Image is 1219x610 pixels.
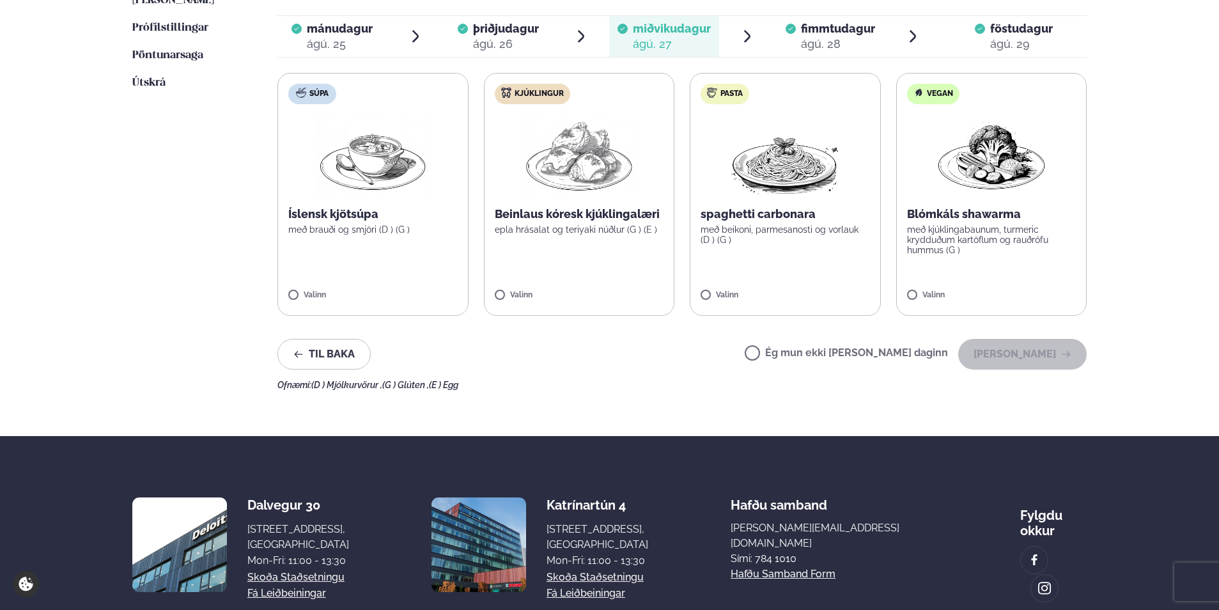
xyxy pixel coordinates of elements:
span: Kjúklingur [515,89,564,99]
span: Útskrá [132,77,166,88]
img: Soup.png [316,114,429,196]
a: Skoða staðsetningu [547,570,644,585]
img: Chicken-thighs.png [523,114,635,196]
a: image alt [1031,575,1058,602]
a: image alt [1021,547,1048,574]
span: miðvikudagur [633,22,711,35]
div: Ofnæmi: [277,380,1087,390]
span: Vegan [927,89,953,99]
p: Íslensk kjötsúpa [288,207,458,222]
button: [PERSON_NAME] [958,339,1087,370]
p: Blómkáls shawarma [907,207,1076,222]
a: Fá leiðbeiningar [247,586,326,601]
img: Vegan.svg [913,88,924,98]
a: Pöntunarsaga [132,48,203,63]
div: ágú. 27 [633,36,711,52]
div: [STREET_ADDRESS], [GEOGRAPHIC_DATA] [547,522,648,552]
div: Katrínartún 4 [547,497,648,513]
div: Fylgdu okkur [1020,497,1087,538]
p: spaghetti carbonara [701,207,870,222]
span: Súpa [309,89,329,99]
p: Beinlaus kóresk kjúklingalæri [495,207,664,222]
span: (G ) Glúten , [382,380,429,390]
div: ágú. 25 [307,36,373,52]
span: (D ) Mjólkurvörur , [311,380,382,390]
p: með kjúklingabaunum, turmeric krydduðum kartöflum og rauðrófu hummus (G ) [907,224,1076,255]
div: ágú. 28 [801,36,875,52]
p: epla hrásalat og teriyaki núðlur (G ) (E ) [495,224,664,235]
img: soup.svg [296,88,306,98]
a: Hafðu samband form [731,567,835,582]
img: Spagetti.png [729,114,841,196]
span: Prófílstillingar [132,22,208,33]
p: Sími: 784 1010 [731,551,938,567]
a: Fá leiðbeiningar [547,586,625,601]
button: Til baka [277,339,371,370]
img: image alt [431,497,526,592]
img: image alt [1027,553,1041,568]
div: Mon-Fri: 11:00 - 13:30 [247,553,349,568]
div: ágú. 29 [990,36,1053,52]
img: image alt [1037,581,1052,596]
img: Vegan.png [935,114,1048,196]
a: [PERSON_NAME][EMAIL_ADDRESS][DOMAIN_NAME] [731,520,938,551]
div: Dalvegur 30 [247,497,349,513]
img: image alt [132,497,227,592]
img: chicken.svg [501,88,511,98]
span: mánudagur [307,22,373,35]
a: Skoða staðsetningu [247,570,345,585]
span: Pasta [720,89,743,99]
span: Hafðu samband [731,487,827,513]
p: með brauði og smjöri (D ) (G ) [288,224,458,235]
div: [STREET_ADDRESS], [GEOGRAPHIC_DATA] [247,522,349,552]
span: fimmtudagur [801,22,875,35]
p: með beikoni, parmesanosti og vorlauk (D ) (G ) [701,224,870,245]
div: ágú. 26 [473,36,539,52]
a: Cookie settings [13,571,39,597]
a: Prófílstillingar [132,20,208,36]
span: (E ) Egg [429,380,458,390]
span: þriðjudagur [473,22,539,35]
img: pasta.svg [707,88,717,98]
span: föstudagur [990,22,1053,35]
a: Útskrá [132,75,166,91]
span: Pöntunarsaga [132,50,203,61]
div: Mon-Fri: 11:00 - 13:30 [547,553,648,568]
